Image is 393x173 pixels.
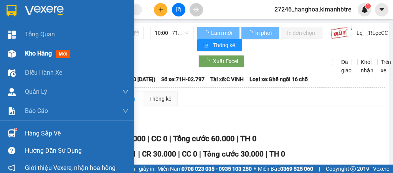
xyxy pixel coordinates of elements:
span: | [178,150,180,158]
span: down [122,89,129,95]
span: mới [56,50,70,58]
span: Tài xế: C VINH [210,75,244,83]
span: | [319,165,320,173]
span: | [236,134,238,143]
span: loading [248,30,254,36]
strong: 0708 023 035 - 0935 103 250 [182,166,252,172]
span: question-circle [8,147,15,154]
span: Số xe: 71H-02.797 [161,75,205,83]
span: Đã giao [338,58,355,75]
button: file-add [172,3,185,16]
span: Báo cáo [25,106,48,116]
div: YẾN [73,16,161,25]
div: Sài Gòn [73,7,161,16]
span: bar-chart [203,42,210,49]
span: plus [158,7,163,12]
span: Giới thiệu Vexere, nhận hoa hồng [25,163,116,173]
img: warehouse-icon [8,50,16,58]
button: In đơn chọn [281,27,323,39]
span: CÁ CẢNH [PERSON_NAME] [73,36,161,62]
span: 27246_hanghoa.kimanhbtre [268,5,358,14]
span: Kho nhận [358,58,376,75]
span: | [266,150,268,158]
button: plus [154,3,167,16]
img: warehouse-icon [8,88,16,96]
span: 10:00 - 71H-02.797 [155,27,188,39]
div: 0908893967 [73,25,161,36]
span: TH 0 [269,150,285,158]
div: Chợ Lách [7,7,68,16]
strong: 0369 525 060 [280,166,313,172]
span: Lọc CR [353,29,373,37]
sup: 1 [15,128,17,131]
span: Loại xe: Ghế ngồi 16 chỗ [249,75,308,83]
span: loading [203,30,210,36]
img: warehouse-icon [8,69,16,77]
span: caret-down [378,6,385,13]
span: CC 0 [151,134,167,143]
span: Xuất Excel [213,57,238,65]
span: aim [193,7,199,12]
span: Gửi: [7,7,18,15]
span: | [138,150,140,158]
span: loading [205,59,213,64]
img: dashboard-icon [8,31,16,39]
button: aim [190,3,203,16]
span: CC 0 [182,150,197,158]
button: In phơi [241,27,279,39]
span: notification [8,164,15,171]
button: Làm mới [197,27,239,39]
span: Làm mới [211,29,233,37]
span: CR 30.000 [142,150,176,158]
span: Quản Lý [25,87,47,96]
span: Nhận: [73,7,92,15]
span: TH 0 [240,134,256,143]
span: Tổng cước 30.000 [203,150,264,158]
span: Miền Nam [157,165,252,173]
span: Miền Bắc [258,165,313,173]
div: Thống kê [149,95,171,103]
img: solution-icon [8,107,16,115]
span: Thống kê [213,41,236,49]
span: ⚪️ [254,167,256,170]
span: | [169,134,171,143]
img: warehouse-icon [8,129,16,137]
button: Xuất Excel [198,55,244,67]
span: copyright [350,166,356,171]
span: Tổng cước 60.000 [173,134,234,143]
button: bar-chartThống kê [197,39,242,51]
div: Hàng sắp về [25,128,129,139]
span: DĐ: [73,40,84,48]
span: Lọc CC [369,29,389,37]
span: | [147,134,149,143]
span: In phơi [255,29,273,37]
span: Điều hành xe [25,68,62,77]
img: icon-new-feature [361,6,368,13]
button: caret-down [375,3,388,16]
span: down [122,108,129,114]
span: Kho hàng [25,50,52,57]
span: file-add [176,7,181,12]
span: | [199,150,201,158]
sup: 1 [365,3,371,9]
div: Hướng dẫn sử dụng [25,145,129,157]
div: 0969739232 [7,25,68,36]
span: Tổng Quan [25,29,55,39]
span: 1 [367,3,369,9]
img: 9k= [330,27,352,39]
div: A DUY [7,16,68,25]
img: logo-vxr [7,5,17,16]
